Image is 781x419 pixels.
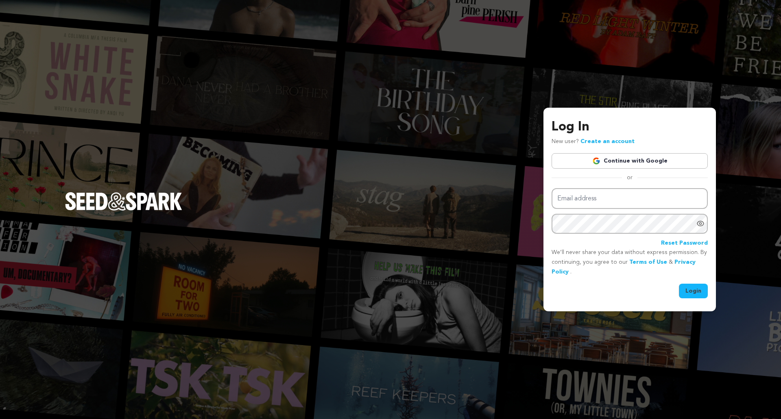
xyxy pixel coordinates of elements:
[552,153,708,169] a: Continue with Google
[552,188,708,209] input: Email address
[65,192,182,210] img: Seed&Spark Logo
[552,117,708,137] h3: Log In
[661,239,708,248] a: Reset Password
[592,157,600,165] img: Google logo
[696,219,705,228] a: Show password as plain text. Warning: this will display your password on the screen.
[629,259,667,265] a: Terms of Use
[580,139,635,144] a: Create an account
[65,192,182,226] a: Seed&Spark Homepage
[679,284,708,298] button: Login
[552,259,696,275] a: Privacy Policy
[552,137,635,147] p: New user?
[552,248,708,277] p: We’ll never share your data without express permission. By continuing, you agree to our & .
[622,174,637,182] span: or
